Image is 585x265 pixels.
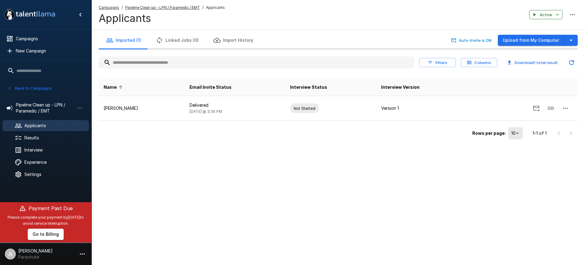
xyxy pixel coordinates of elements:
[381,84,420,91] span: Interview Version
[533,130,547,136] p: 1–1 of 1
[498,35,564,46] button: Upload from My Computer
[544,105,558,110] span: Copy Interview Link
[508,127,523,139] div: 10
[190,109,222,114] span: [DATE] @ 3:36 PM
[122,5,123,11] span: /
[206,5,225,11] span: Applicants
[99,5,119,10] u: Campaigns
[529,10,562,20] button: Active
[472,130,506,136] p: Rows per page:
[290,106,319,111] span: Not Started
[206,32,261,49] button: Import History
[419,58,456,67] button: Filters
[104,84,125,91] span: Name
[502,58,563,67] button: Download1 total result
[148,32,206,49] button: Linked Jobs (0)
[461,58,497,67] button: Columns
[125,5,200,10] u: Pipeline Clean up - LPN / Paramedic / EMT
[99,12,225,25] h4: Applicants
[529,105,544,110] span: Send Invitation
[99,32,148,49] button: Imported (1)
[104,105,180,111] p: [PERSON_NAME]
[190,102,280,108] p: Delivered
[381,105,465,111] p: Version 1
[565,56,578,69] button: Updated Today - 3:37 PM
[450,36,493,45] button: Auto-Invite is ON
[190,84,232,91] span: Email Invite Status
[202,5,204,11] span: /
[290,84,327,91] span: Interview Status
